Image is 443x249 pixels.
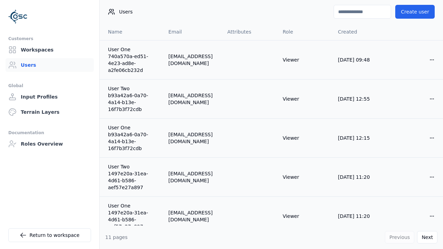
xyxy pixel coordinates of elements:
[6,43,94,57] a: Workspaces
[163,24,222,40] th: Email
[8,7,28,26] img: Logo
[332,24,388,40] th: Created
[283,95,327,102] div: Viewer
[108,124,157,152] a: User One b93a42a6-0a70-4a14-b13e-16f7b3f72cdb
[283,135,327,141] div: Viewer
[283,56,327,63] div: Viewer
[277,24,333,40] th: Role
[105,234,128,240] span: 11 pages
[108,163,157,191] a: User Two 1497e20a-31ea-4d61-b586-aef57e27a897
[108,85,157,113] a: User Two b93a42a6-0a70-4a14-b13e-16f7b3f72cdb
[169,170,216,184] div: [EMAIL_ADDRESS][DOMAIN_NAME]
[338,213,382,220] div: [DATE] 11:20
[169,92,216,106] div: [EMAIL_ADDRESS][DOMAIN_NAME]
[6,90,94,104] a: Input Profiles
[108,202,157,230] a: User One 1497e20a-31ea-4d61-b586-aef57e27a897
[8,228,91,242] a: Return to workspace
[8,129,91,137] div: Documentation
[395,5,435,19] button: Create user
[119,8,133,15] span: Users
[8,82,91,90] div: Global
[100,24,163,40] th: Name
[6,105,94,119] a: Terrain Layers
[169,131,216,145] div: [EMAIL_ADDRESS][DOMAIN_NAME]
[283,213,327,220] div: Viewer
[338,56,382,63] div: [DATE] 09:48
[338,135,382,141] div: [DATE] 12:15
[6,137,94,151] a: Roles Overview
[6,58,94,72] a: Users
[169,209,216,223] div: [EMAIL_ADDRESS][DOMAIN_NAME]
[338,95,382,102] div: [DATE] 12:55
[283,174,327,181] div: Viewer
[108,46,157,74] a: User One 740a570a-ed51-4e23-ad8e-a2fe06cb232d
[338,174,382,181] div: [DATE] 11:20
[222,24,277,40] th: Attributes
[417,231,437,243] button: Next
[169,53,216,67] div: [EMAIL_ADDRESS][DOMAIN_NAME]
[8,35,91,43] div: Customers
